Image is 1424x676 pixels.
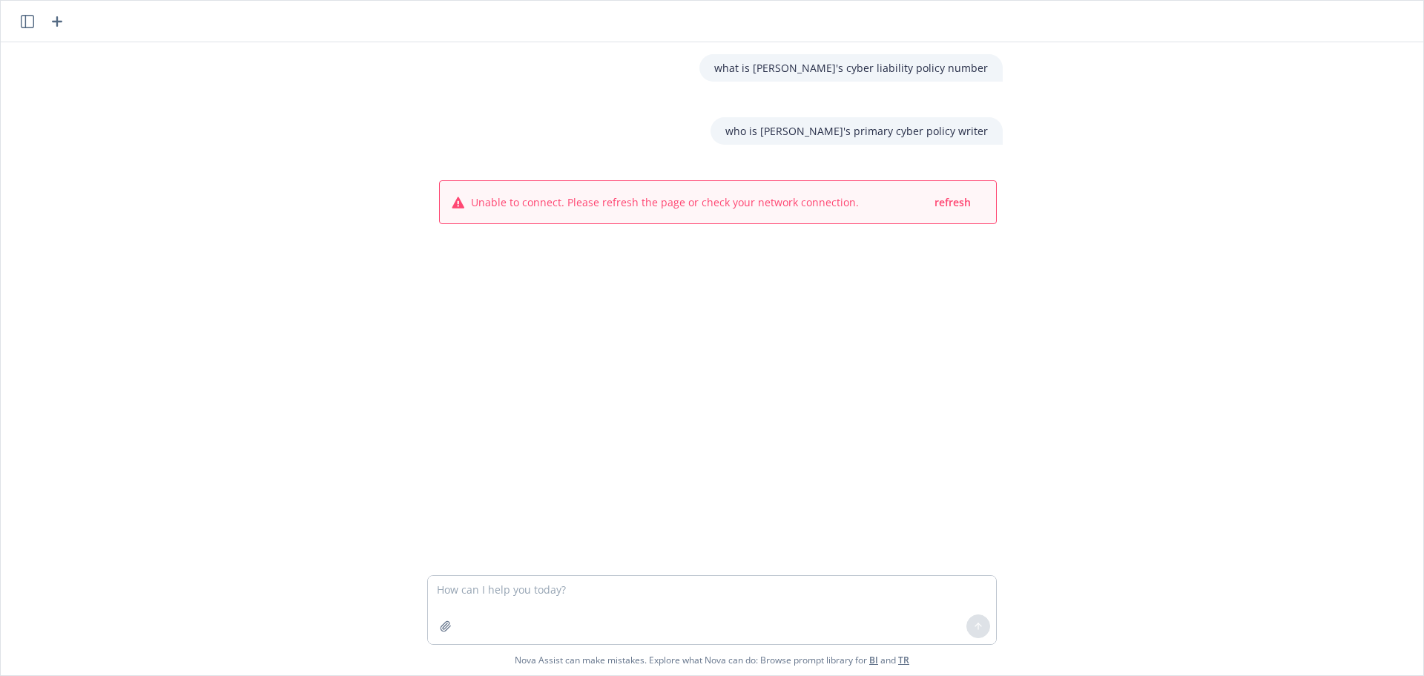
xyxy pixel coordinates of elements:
[933,193,972,211] button: refresh
[471,194,859,210] span: Unable to connect. Please refresh the page or check your network connection.
[515,645,909,675] span: Nova Assist can make mistakes. Explore what Nova can do: Browse prompt library for and
[869,654,878,666] a: BI
[725,123,988,139] p: who is [PERSON_NAME]'s primary cyber policy writer
[714,60,988,76] p: what is [PERSON_NAME]'s cyber liability policy number
[934,195,971,209] span: refresh
[898,654,909,666] a: TR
